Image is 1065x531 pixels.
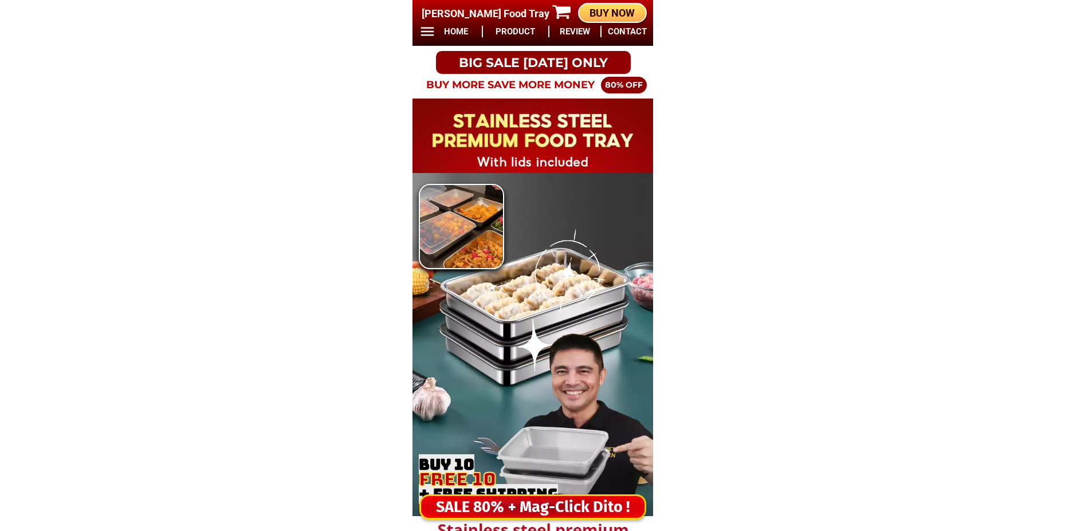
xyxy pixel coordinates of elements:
h4: BIG SALE [DATE] ONLY [436,53,631,72]
h6: HOME [437,25,475,38]
div: BUY NOW [579,5,646,21]
h6: CONTACT [608,25,647,38]
h4: 80% OFF [601,78,647,91]
h6: REVIEW [556,25,595,38]
span: BUY 10 + FREE SHIPPING [418,454,558,505]
h4: [PERSON_NAME] Food Tray [422,6,556,21]
h6: PRODUCT [489,25,542,38]
span: FREE 10 [418,467,496,491]
h4: BUY MORE SAVE MORE MONEY [418,77,603,92]
div: SALE 80% + Mag-Click Dito ! [421,495,644,519]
